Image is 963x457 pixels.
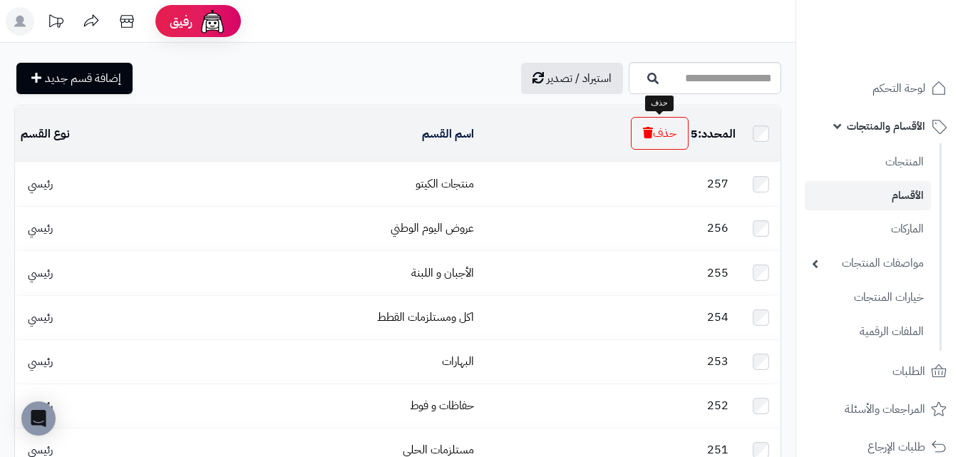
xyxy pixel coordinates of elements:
span: استيراد / تصدير [547,70,612,87]
a: الملفات الرقمية [805,317,931,347]
span: 254 [700,309,736,326]
div: حذف [645,96,674,111]
span: 256 [700,220,736,237]
div: Open Intercom Messenger [21,401,56,436]
span: الطلبات [892,361,925,381]
a: المراجعات والأسئلة [805,392,954,426]
span: رئيسي [21,175,60,192]
a: منتجات الكيتو [416,175,474,192]
span: 5 [691,125,698,143]
a: مواصفات المنتجات [805,248,931,279]
div: المحدد: [691,126,736,143]
a: حفاظات و فوط [410,397,474,414]
a: البهارات [442,353,474,370]
a: اسم القسم [422,125,474,143]
span: المراجعات والأسئلة [845,399,925,419]
span: 252 [700,397,736,414]
span: رئيسي [21,220,60,237]
img: ai-face.png [198,7,227,36]
span: 257 [700,175,736,192]
a: الطلبات [805,354,954,389]
span: إضافة قسم جديد [45,70,121,87]
button: حذف [631,117,689,150]
a: إضافة قسم جديد [16,63,133,94]
a: خيارات المنتجات [805,282,931,313]
a: اكل ومستلزمات القطط [377,309,474,326]
span: رفيق [170,13,192,30]
span: 255 [700,265,736,282]
a: تحديثات المنصة [38,7,73,39]
a: لوحة التحكم [805,71,954,106]
td: نوع القسم [15,106,149,162]
span: طلبات الإرجاع [867,437,925,457]
a: الأقسام [805,181,931,210]
a: استيراد / تصدير [521,63,623,94]
span: رئيسي [21,397,60,414]
a: عروض اليوم الوطني [391,220,474,237]
span: رئيسي [21,265,60,282]
a: الأجبان و اللبنة [411,265,474,282]
span: 253 [700,353,736,370]
span: رئيسي [21,309,60,326]
span: رئيسي [21,353,60,370]
a: المنتجات [805,147,931,178]
span: الأقسام والمنتجات [847,116,925,136]
a: الماركات [805,214,931,245]
span: لوحة التحكم [872,78,925,98]
img: logo-2.png [866,38,949,68]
